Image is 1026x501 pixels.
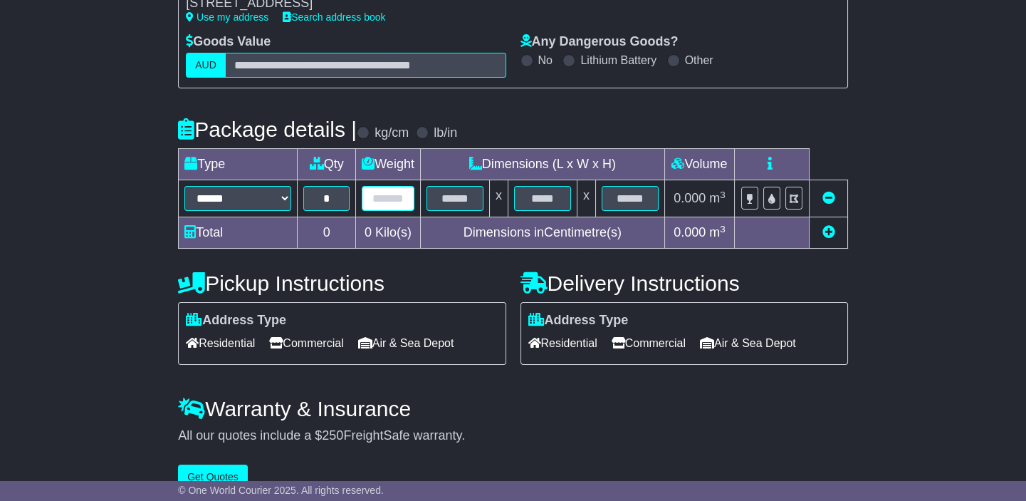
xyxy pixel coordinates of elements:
label: kg/cm [375,125,409,141]
span: 0.000 [674,191,706,205]
span: Commercial [269,332,343,354]
label: Any Dangerous Goods? [520,34,679,50]
span: Air & Sea Depot [700,332,796,354]
span: © One World Courier 2025. All rights reserved. [178,485,384,496]
span: m [709,191,726,205]
td: Total [179,217,298,249]
label: Address Type [186,313,286,329]
a: Use my address [186,11,268,23]
a: Search address book [283,11,385,23]
label: Lithium Battery [580,53,656,67]
sup: 3 [720,224,726,234]
td: Kilo(s) [356,217,421,249]
span: Residential [186,332,255,354]
td: Weight [356,149,421,180]
label: AUD [186,53,226,78]
span: 250 [322,428,343,443]
h4: Pickup Instructions [178,272,506,295]
button: Get Quotes [178,465,248,490]
label: No [538,53,553,67]
td: Dimensions (L x W x H) [420,149,664,180]
span: Residential [528,332,597,354]
span: 0 [365,225,372,239]
span: 0.000 [674,225,706,239]
label: lb/in [434,125,457,141]
label: Other [685,53,713,67]
span: Air & Sea Depot [358,332,454,354]
a: Remove this item [822,191,834,205]
td: Dimensions in Centimetre(s) [420,217,664,249]
a: Add new item [822,225,834,239]
div: All our quotes include a $ FreightSafe warranty. [178,428,848,444]
td: x [489,180,508,217]
span: Commercial [612,332,686,354]
td: Qty [298,149,356,180]
td: 0 [298,217,356,249]
sup: 3 [720,190,726,200]
td: Volume [664,149,734,180]
label: Address Type [528,313,629,329]
td: Type [179,149,298,180]
label: Goods Value [186,34,271,50]
h4: Package details | [178,118,357,141]
h4: Delivery Instructions [520,272,848,295]
td: x [577,180,595,217]
span: m [709,225,726,239]
h4: Warranty & Insurance [178,397,848,420]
